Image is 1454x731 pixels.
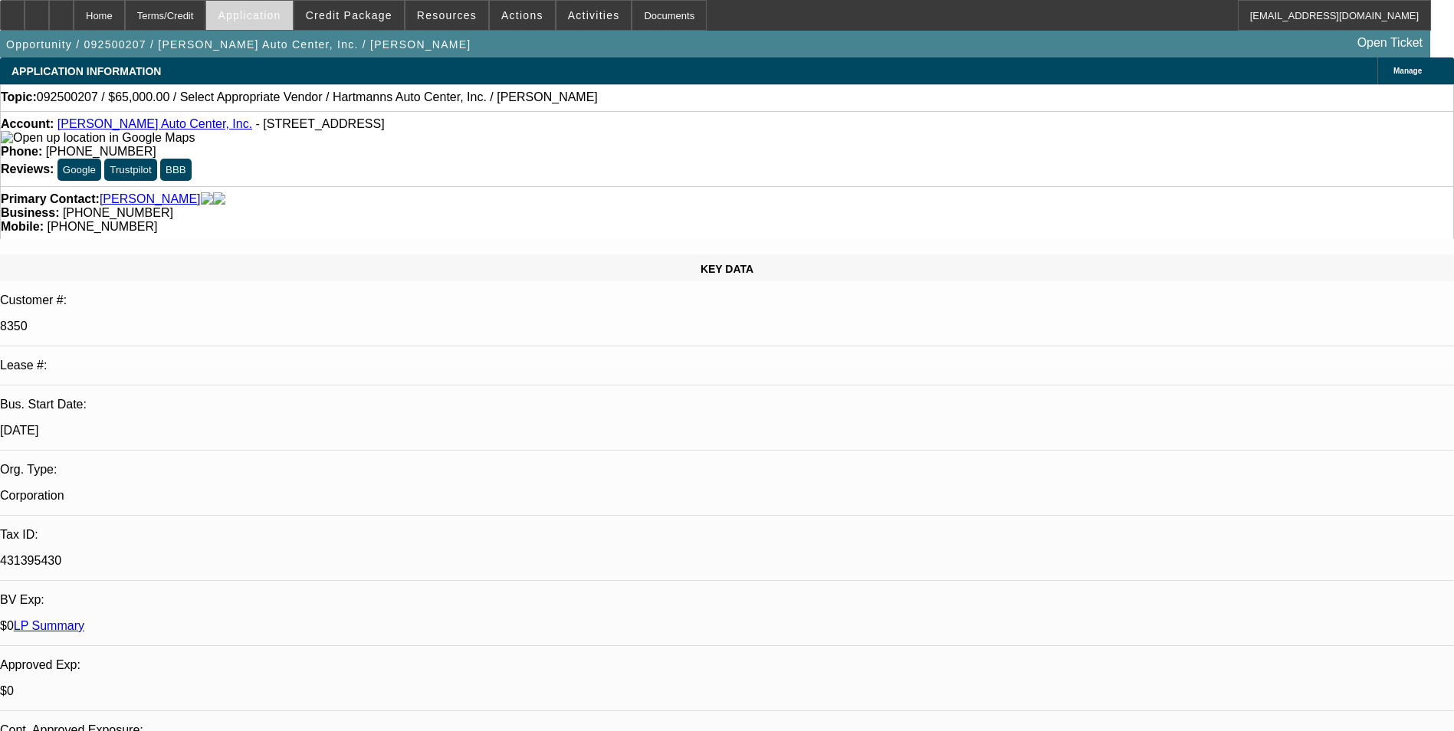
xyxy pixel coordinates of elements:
a: LP Summary [14,619,84,632]
span: [PHONE_NUMBER] [63,206,173,219]
strong: Business: [1,206,59,219]
img: facebook-icon.png [201,192,213,206]
span: Actions [501,9,543,21]
a: [PERSON_NAME] [100,192,201,206]
strong: Reviews: [1,162,54,175]
span: Activities [568,9,620,21]
strong: Primary Contact: [1,192,100,206]
button: Application [206,1,292,30]
span: Opportunity / 092500207 / [PERSON_NAME] Auto Center, Inc. / [PERSON_NAME] [6,38,471,51]
a: View Google Maps [1,131,195,144]
button: Resources [405,1,488,30]
span: Credit Package [306,9,392,21]
span: Resources [417,9,477,21]
span: [PHONE_NUMBER] [47,220,157,233]
button: Actions [490,1,555,30]
a: Open Ticket [1351,30,1429,56]
button: Google [57,159,101,181]
span: [PHONE_NUMBER] [46,145,156,158]
a: [PERSON_NAME] Auto Center, Inc. [57,117,252,130]
img: Open up location in Google Maps [1,131,195,145]
span: Manage [1393,67,1422,75]
span: APPLICATION INFORMATION [11,65,161,77]
img: linkedin-icon.png [213,192,225,206]
button: Activities [556,1,632,30]
strong: Account: [1,117,54,130]
span: 092500207 / $65,000.00 / Select Appropriate Vendor / Hartmanns Auto Center, Inc. / [PERSON_NAME] [37,90,598,104]
strong: Topic: [1,90,37,104]
strong: Phone: [1,145,42,158]
span: Application [218,9,281,21]
span: - [STREET_ADDRESS] [256,117,385,130]
span: KEY DATA [701,263,753,275]
strong: Mobile: [1,220,44,233]
button: BBB [160,159,192,181]
button: Credit Package [294,1,404,30]
button: Trustpilot [104,159,156,181]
